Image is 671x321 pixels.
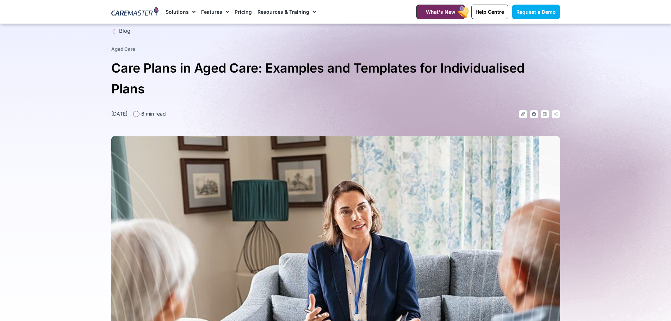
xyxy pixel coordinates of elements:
a: Blog [111,27,560,35]
span: Request a Demo [516,9,556,15]
a: Aged Care [111,46,135,52]
time: [DATE] [111,111,128,117]
h1: Care Plans in Aged Care: Examples and Templates for Individualised Plans [111,58,560,99]
span: What's New [426,9,455,15]
span: Help Centre [476,9,504,15]
span: 6 min read [139,110,166,117]
a: What's New [416,5,465,19]
a: Request a Demo [512,5,560,19]
img: CareMaster Logo [111,7,159,17]
span: Blog [117,27,130,35]
a: Help Centre [471,5,508,19]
